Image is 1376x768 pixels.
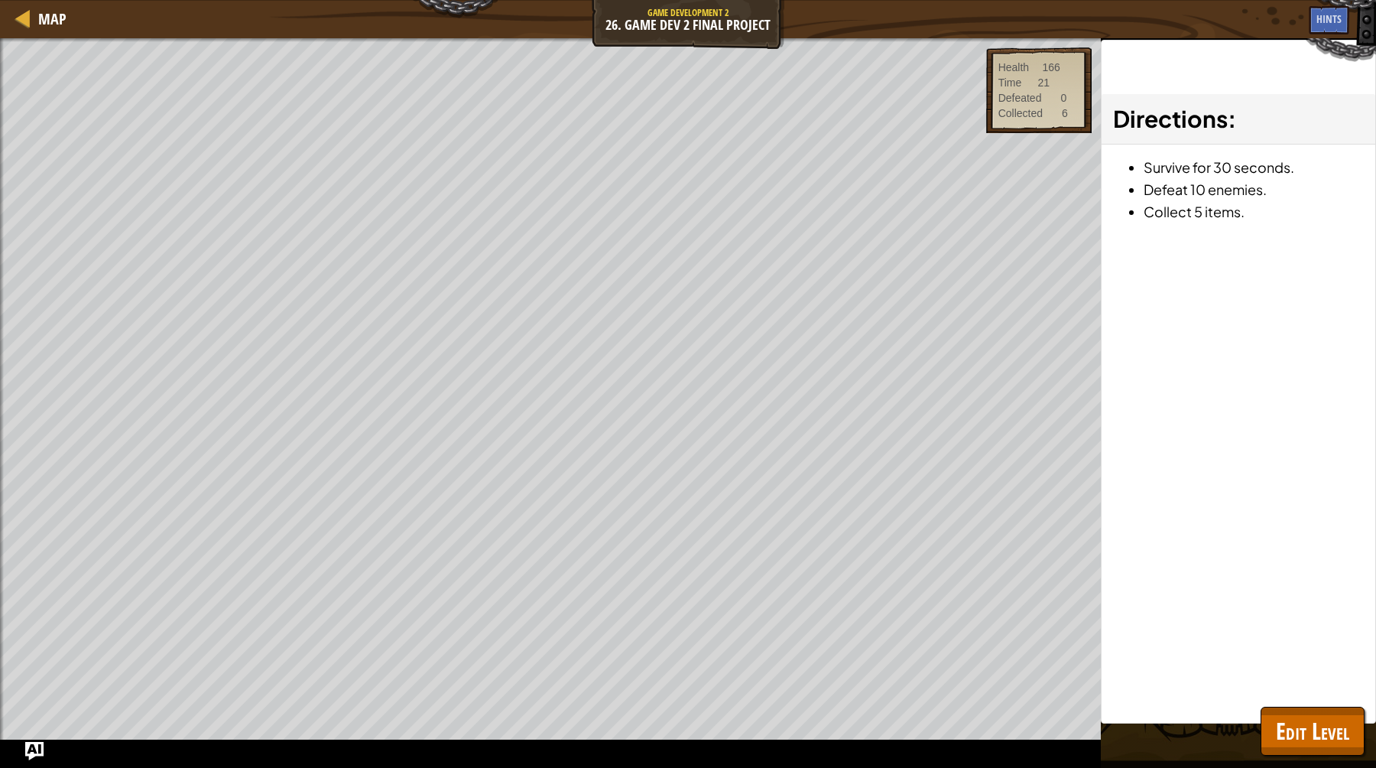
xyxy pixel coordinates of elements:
div: Defeated [998,90,1042,106]
span: Map [38,8,67,29]
a: Map [31,8,67,29]
div: 166 [1042,60,1060,75]
div: Time [998,75,1022,90]
span: Hints [1316,11,1342,26]
span: Directions [1113,104,1228,133]
div: 0 [1061,90,1067,106]
li: Defeat 10 enemies. [1144,178,1364,200]
span: Edit Level [1276,715,1349,747]
div: 6 [1062,106,1068,121]
div: Collected [998,106,1043,121]
h3: : [1113,102,1364,136]
div: 21 [1037,75,1050,90]
li: Collect 5 items. [1144,200,1364,223]
button: Ask AI [25,742,44,760]
div: Health [998,60,1029,75]
button: Edit Level [1261,707,1365,756]
li: Survive for 30 seconds. [1144,156,1364,178]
